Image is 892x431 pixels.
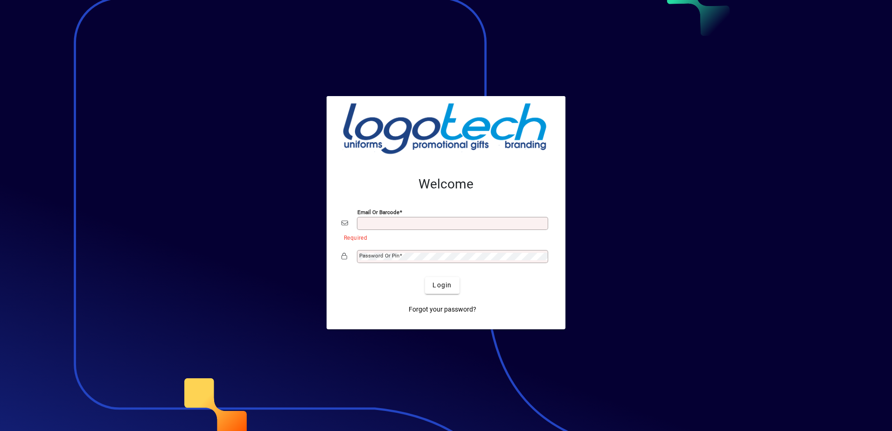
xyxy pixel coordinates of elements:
[405,301,480,318] a: Forgot your password?
[357,209,399,215] mat-label: Email or Barcode
[425,277,459,294] button: Login
[341,176,551,192] h2: Welcome
[344,232,543,242] mat-error: Required
[409,305,476,314] span: Forgot your password?
[359,252,399,259] mat-label: Password or Pin
[432,280,452,290] span: Login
